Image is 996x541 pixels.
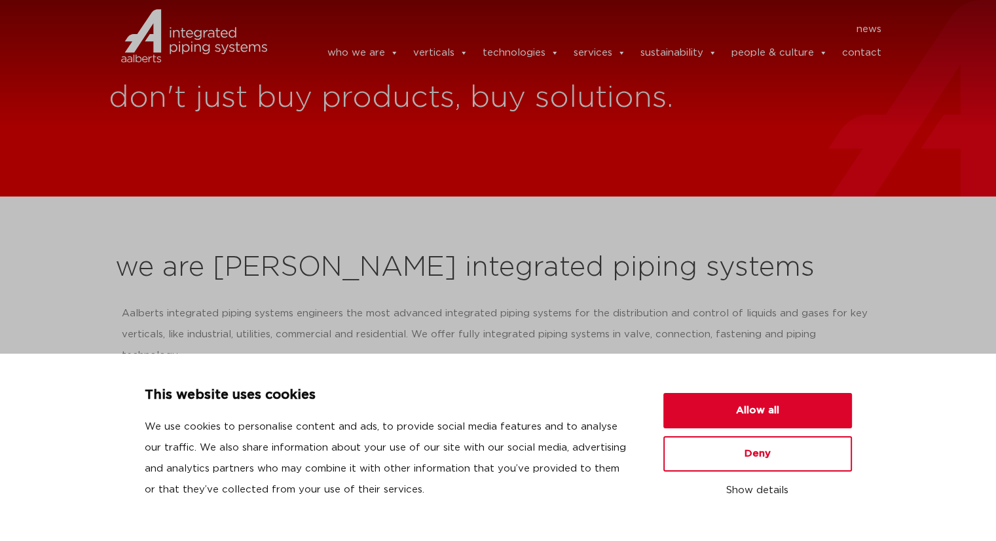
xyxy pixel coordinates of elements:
[115,252,881,284] h2: we are [PERSON_NAME] integrated piping systems
[640,40,716,66] a: sustainability
[856,19,881,40] a: news
[145,417,632,500] p: We use cookies to personalise content and ads, to provide social media features and to analyse ou...
[413,40,468,66] a: verticals
[145,385,632,406] p: This website uses cookies
[122,303,875,366] p: Aalberts integrated piping systems engineers the most advanced integrated piping systems for the ...
[327,40,398,66] a: who we are
[663,479,852,502] button: Show details
[482,40,559,66] a: technologies
[287,19,881,40] nav: Menu
[841,40,881,66] a: contact
[573,40,625,66] a: services
[663,436,852,472] button: Deny
[731,40,827,66] a: people & culture
[663,393,852,428] button: Allow all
